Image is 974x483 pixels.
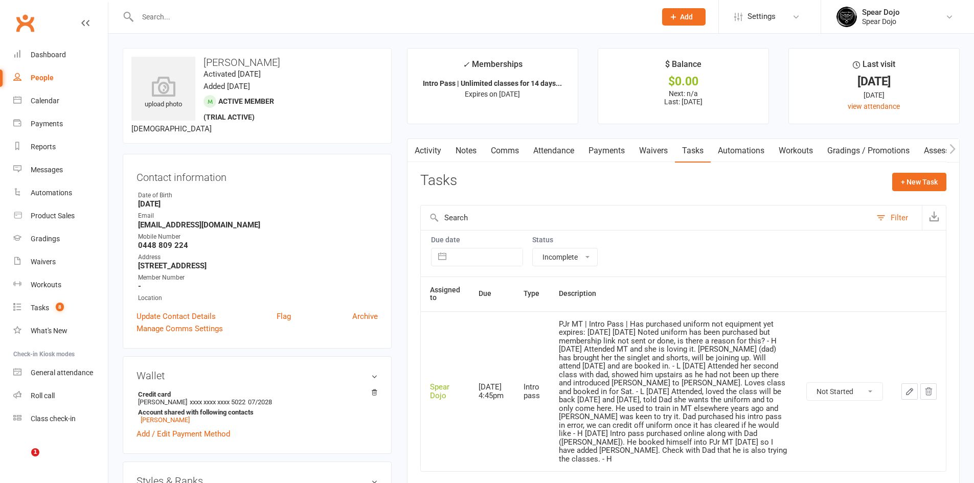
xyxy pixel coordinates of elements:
[203,70,261,79] time: Activated [DATE]
[675,139,711,163] a: Tasks
[31,448,39,456] span: 1
[798,89,950,101] div: [DATE]
[421,205,871,230] input: Search
[711,139,772,163] a: Automations
[772,139,820,163] a: Workouts
[420,173,457,189] h3: Tasks
[524,383,541,400] div: Intro pass
[31,235,60,243] div: Gradings
[137,168,378,183] h3: Contact information
[463,60,469,70] i: ✓
[31,281,61,289] div: Workouts
[13,407,108,430] a: Class kiosk mode
[138,273,378,283] div: Member Number
[10,448,35,473] iframe: Intercom live chat
[248,398,272,406] span: 07/2028
[550,277,797,311] th: Description
[352,310,378,323] a: Archive
[13,112,108,135] a: Payments
[607,76,759,87] div: $0.00
[12,10,38,36] a: Clubworx
[31,51,66,59] div: Dashboard
[13,361,108,384] a: General attendance kiosk mode
[31,120,63,128] div: Payments
[138,232,378,242] div: Mobile Number
[469,277,514,311] th: Due
[203,97,274,121] span: Active member (trial active)
[138,199,378,209] strong: [DATE]
[431,236,523,244] label: Due date
[277,310,291,323] a: Flag
[13,319,108,342] a: What's New
[632,139,675,163] a: Waivers
[407,139,448,163] a: Activity
[559,320,788,464] div: PJr MT | Intro Pass | Has purchased uniform not equipment yet expires: [DATE] [DATE] Noted unifor...
[862,8,900,17] div: Spear Dojo
[526,139,581,163] a: Attendance
[421,277,470,311] th: Assigned to
[871,205,922,230] button: Filter
[137,323,223,335] a: Manage Comms Settings
[138,191,378,200] div: Date of Birth
[13,66,108,89] a: People
[448,139,484,163] a: Notes
[891,212,908,224] div: Filter
[137,389,378,425] li: [PERSON_NAME]
[665,58,701,76] div: $ Balance
[31,415,76,423] div: Class check-in
[131,124,212,133] span: [DEMOGRAPHIC_DATA]
[138,252,378,262] div: Address
[748,5,776,28] span: Settings
[137,370,378,381] h3: Wallet
[190,398,245,406] span: xxxx xxxx xxxx 5022
[31,258,56,266] div: Waivers
[514,277,550,311] th: Type
[138,390,373,398] strong: Credit card
[662,8,706,26] button: Add
[138,282,378,291] strong: -
[138,220,378,229] strong: [EMAIL_ADDRESS][DOMAIN_NAME]
[13,204,108,227] a: Product Sales
[31,189,72,197] div: Automations
[31,166,63,174] div: Messages
[581,139,632,163] a: Payments
[13,273,108,296] a: Workouts
[430,383,461,400] div: Spear Dojo
[131,76,195,110] div: upload photo
[31,327,67,335] div: What's New
[680,13,693,21] span: Add
[820,139,917,163] a: Gradings / Promotions
[463,58,523,77] div: Memberships
[138,408,373,416] strong: Account shared with following contacts
[137,310,216,323] a: Update Contact Details
[13,181,108,204] a: Automations
[13,384,108,407] a: Roll call
[141,416,190,424] a: [PERSON_NAME]
[13,296,108,319] a: Tasks 8
[131,57,383,68] h3: [PERSON_NAME]
[607,89,759,106] p: Next: n/a Last: [DATE]
[13,89,108,112] a: Calendar
[479,383,505,400] div: [DATE] 4:45pm
[532,236,598,244] label: Status
[853,58,895,76] div: Last visit
[138,241,378,250] strong: 0448 809 224
[56,303,64,311] span: 8
[31,97,59,105] div: Calendar
[484,139,526,163] a: Comms
[137,428,230,440] a: Add / Edit Payment Method
[31,143,56,151] div: Reports
[31,392,55,400] div: Roll call
[31,369,93,377] div: General attendance
[138,261,378,270] strong: [STREET_ADDRESS]
[848,102,900,110] a: view attendance
[138,293,378,303] div: Location
[13,43,108,66] a: Dashboard
[13,158,108,181] a: Messages
[138,211,378,221] div: Email
[465,90,520,98] span: Expires on [DATE]
[31,74,54,82] div: People
[798,76,950,87] div: [DATE]
[31,304,49,312] div: Tasks
[13,227,108,250] a: Gradings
